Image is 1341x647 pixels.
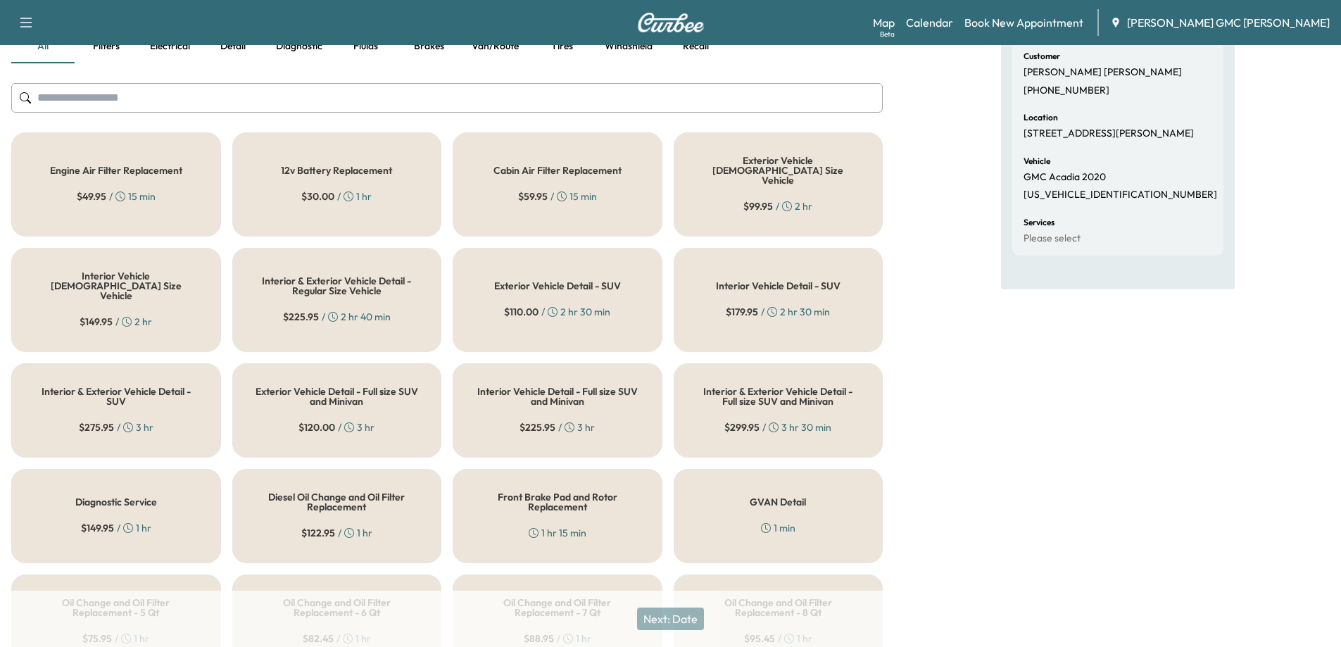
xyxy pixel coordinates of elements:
div: / 2 hr 30 min [504,305,610,319]
span: $ 122.95 [301,526,335,540]
p: Please select [1024,232,1081,245]
h5: GVAN Detail [750,497,806,507]
span: $ 275.95 [79,420,114,434]
div: 1 hr 15 min [529,526,586,540]
div: basic tabs example [11,30,883,63]
button: Windshield [593,30,664,63]
h5: Diesel Oil Change and Oil Filter Replacement [256,492,419,512]
span: [PERSON_NAME] GMC [PERSON_NAME] [1127,14,1330,31]
h6: Services [1024,218,1054,227]
span: $ 149.95 [81,521,114,535]
a: Calendar [906,14,953,31]
p: [US_VEHICLE_IDENTIFICATION_NUMBER] [1024,189,1217,201]
button: Electrical [138,30,201,63]
button: Recall [664,30,727,63]
h5: Exterior Vehicle [DEMOGRAPHIC_DATA] Size Vehicle [697,156,860,185]
div: / 3 hr [79,420,153,434]
span: $ 120.00 [298,420,335,434]
button: Tires [530,30,593,63]
div: / 1 hr [81,521,151,535]
span: $ 179.95 [726,305,758,319]
button: Diagnostic [265,30,334,63]
button: Brakes [397,30,460,63]
h5: Front Brake Pad and Rotor Replacement [476,492,639,512]
span: $ 225.95 [283,310,319,324]
span: $ 99.95 [743,199,773,213]
div: / 15 min [518,189,597,203]
button: Fluids [334,30,397,63]
div: / 2 hr 30 min [726,305,830,319]
span: $ 299.95 [724,420,760,434]
h5: Cabin Air Filter Replacement [493,165,622,175]
button: Filters [75,30,138,63]
p: [PHONE_NUMBER] [1024,84,1109,97]
span: $ 59.95 [518,189,548,203]
h5: Exterior Vehicle Detail - Full size SUV and Minivan [256,387,419,406]
span: $ 30.00 [301,189,334,203]
h5: Interior & Exterior Vehicle Detail - Regular Size Vehicle [256,276,419,296]
h5: Engine Air Filter Replacement [50,165,182,175]
h5: 12v Battery Replacement [281,165,392,175]
button: Detail [201,30,265,63]
h6: Location [1024,113,1058,122]
div: / 15 min [77,189,156,203]
a: MapBeta [873,14,895,31]
img: Curbee Logo [637,13,705,32]
span: $ 49.95 [77,189,106,203]
button: Van/route [460,30,530,63]
h5: Interior Vehicle Detail - Full size SUV and Minivan [476,387,639,406]
div: / 1 hr [301,189,372,203]
h5: Interior & Exterior Vehicle Detail - SUV [34,387,198,406]
h5: Exterior Vehicle Detail - SUV [494,281,621,291]
p: GMC Acadia 2020 [1024,171,1106,184]
h6: Customer [1024,52,1060,61]
span: $ 149.95 [80,315,113,329]
a: Book New Appointment [964,14,1083,31]
h5: Diagnostic Service [75,497,157,507]
h6: Vehicle [1024,157,1050,165]
h5: Interior Vehicle Detail - SUV [716,281,841,291]
p: [STREET_ADDRESS][PERSON_NAME] [1024,127,1194,140]
span: $ 225.95 [520,420,555,434]
div: / 2 hr 40 min [283,310,391,324]
div: / 1 hr [301,526,372,540]
div: / 3 hr [520,420,595,434]
div: Beta [880,29,895,39]
h5: Interior & Exterior Vehicle Detail - Full size SUV and Minivan [697,387,860,406]
h5: Interior Vehicle [DEMOGRAPHIC_DATA] Size Vehicle [34,271,198,301]
div: / 3 hr 30 min [724,420,831,434]
span: $ 110.00 [504,305,539,319]
button: all [11,30,75,63]
div: 1 min [761,521,795,535]
p: [PERSON_NAME] [PERSON_NAME] [1024,66,1182,79]
div: / 2 hr [743,199,812,213]
div: / 2 hr [80,315,152,329]
div: / 3 hr [298,420,374,434]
